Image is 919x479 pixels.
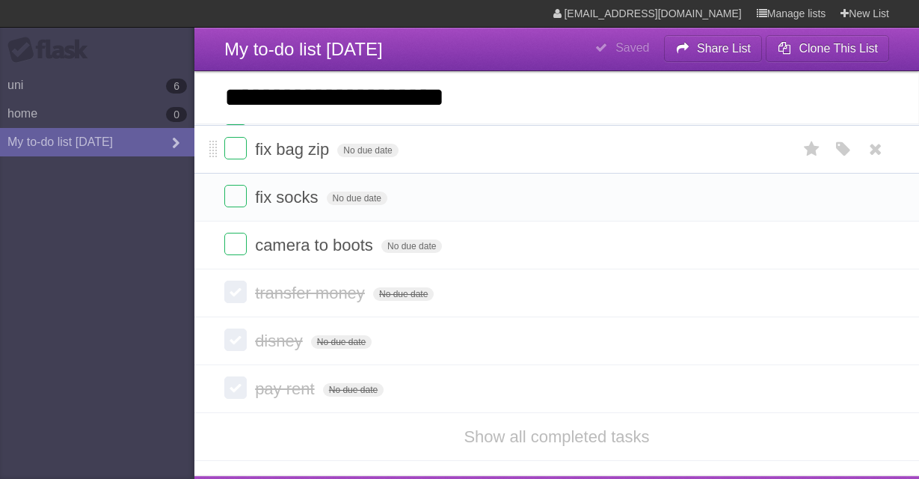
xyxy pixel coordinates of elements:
[798,137,826,162] label: Star task
[224,39,383,59] span: My to-do list [DATE]
[224,124,247,147] label: Done
[664,35,763,62] button: Share List
[323,383,384,397] span: No due date
[615,41,649,54] b: Saved
[224,233,247,255] label: Done
[166,79,187,94] b: 6
[255,188,322,207] span: fix socks
[697,42,751,55] b: Share List
[337,144,398,157] span: No due date
[255,140,333,159] span: fix bag zip
[224,137,247,159] label: Done
[224,281,247,303] label: Done
[224,185,247,207] label: Done
[255,236,377,254] span: camera to boots
[166,107,187,122] b: 0
[373,287,434,301] span: No due date
[464,427,649,446] a: Show all completed tasks
[311,335,372,349] span: No due date
[255,379,319,398] span: pay rent
[7,37,97,64] div: Flask
[766,35,889,62] button: Clone This List
[255,284,369,302] span: transfer money
[224,329,247,351] label: Done
[224,376,247,399] label: Done
[255,332,307,350] span: disney
[327,192,387,205] span: No due date
[381,239,442,253] span: No due date
[799,42,878,55] b: Clone This List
